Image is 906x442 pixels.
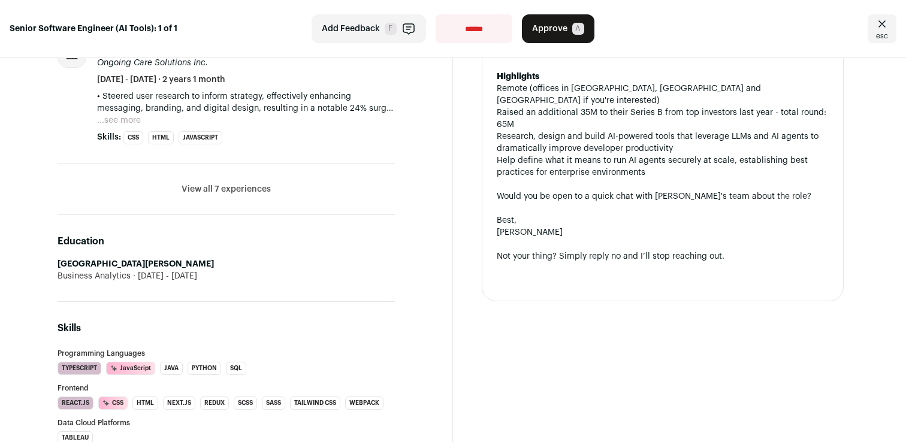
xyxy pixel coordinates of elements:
[182,183,271,195] button: View all 7 experiences
[312,14,426,43] button: Add Feedback F
[226,362,246,375] li: SQL
[97,74,225,86] span: [DATE] - [DATE] · 2 years 1 month
[58,362,101,375] li: TypeScript
[876,31,888,41] span: esc
[58,234,395,249] h2: Education
[132,396,158,410] li: HTML
[58,321,395,335] h2: Skills
[497,155,829,178] li: Help define what it means to run AI agents securely at scale, establishing best practices for ent...
[98,396,128,410] li: CSS
[58,350,395,357] h3: Programming Languages
[522,14,594,43] button: Approve A
[497,107,829,131] li: Raised an additional 35M to their Series B from top investors last year - total round: 65M
[97,59,208,67] span: Ongoing Care Solutions Inc.
[123,131,143,144] li: CSS
[262,396,285,410] li: Sass
[131,270,197,282] span: [DATE] - [DATE]
[58,260,214,268] strong: [GEOGRAPHIC_DATA][PERSON_NAME]
[58,419,395,426] h3: Data Cloud Platforms
[497,72,539,81] strong: Highlights
[163,396,195,410] li: Next.js
[385,23,397,35] span: F
[58,385,395,392] h3: Frontend
[572,23,584,35] span: A
[97,114,141,126] button: ...see more
[345,396,383,410] li: Webpack
[532,23,567,35] span: Approve
[497,83,829,107] li: Remote (offices in [GEOGRAPHIC_DATA], [GEOGRAPHIC_DATA] and [GEOGRAPHIC_DATA] if you're interested)
[497,190,829,202] div: Would you be open to a quick chat with [PERSON_NAME]'s team about the role?
[106,362,155,375] li: JavaScript
[497,131,829,155] li: Research, design and build AI-powered tools that leverage LLMs and AI agents to dramatically impr...
[322,23,380,35] span: Add Feedback
[868,14,896,43] a: Close
[497,226,829,238] div: [PERSON_NAME]
[58,270,395,282] div: Business Analytics
[179,131,222,144] li: JavaScript
[200,396,229,410] li: Redux
[148,131,174,144] li: HTML
[97,131,121,143] span: Skills:
[97,90,395,114] p: • Steered user research to inform strategy, effectively enhancing messaging, branding, and digita...
[290,396,340,410] li: Tailwind CSS
[10,23,177,35] strong: Senior Software Engineer (AI Tools): 1 of 1
[234,396,257,410] li: SCSS
[58,396,93,410] li: React.js
[497,214,829,226] div: Best,
[188,362,221,375] li: Python
[160,362,183,375] li: Java
[497,250,829,262] div: Not your thing? Simply reply no and I’ll stop reaching out.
